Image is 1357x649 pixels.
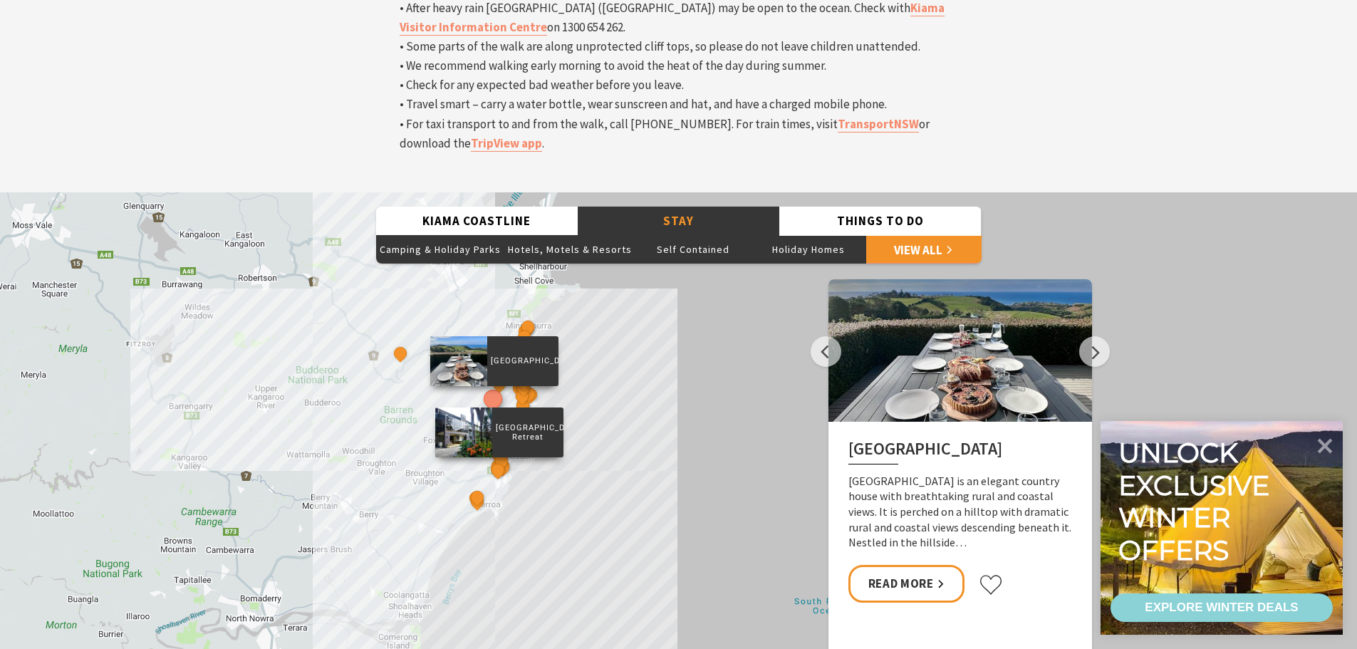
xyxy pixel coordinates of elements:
[751,235,866,264] button: Holiday Homes
[432,440,451,458] button: See detail about EagleView Park
[492,421,563,444] p: [GEOGRAPHIC_DATA] Retreat
[979,574,1003,596] button: Click to favourite Saddleback Grove
[635,235,751,264] button: Self Contained
[1079,336,1110,367] button: Next
[779,207,981,236] button: Things To Do
[471,135,542,152] a: TripView app
[578,207,779,236] button: Stay
[1118,437,1276,566] div: Unlock exclusive winter offers
[468,489,487,507] button: See detail about Discovery Parks - Gerroa
[1145,593,1298,622] div: EXPLORE WINTER DEALS
[376,235,504,264] button: Camping & Holiday Parks
[376,207,578,236] button: Kiama Coastline
[489,461,507,479] button: See detail about Park Ridge Retreat
[467,492,486,511] button: See detail about Seven Mile Beach Holiday Park
[391,344,410,363] button: See detail about The Lodge Jamberoo Resort and Spa
[848,439,1072,464] h2: [GEOGRAPHIC_DATA]
[504,235,635,264] button: Hotels, Motels & Resorts
[512,387,531,405] button: See detail about BIG4 Easts Beach Holiday Park
[487,354,558,368] p: [GEOGRAPHIC_DATA]
[1111,593,1333,622] a: EXPLORE WINTER DEALS
[848,474,1072,551] p: [GEOGRAPHIC_DATA] is an elegant country house with breathtaking rural and coastal views. It is pe...
[866,235,982,264] a: View All
[848,565,965,603] a: Read More
[480,386,506,412] button: See detail about Saddleback Grove
[811,336,841,367] button: Previous
[838,116,919,133] a: TransportNSW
